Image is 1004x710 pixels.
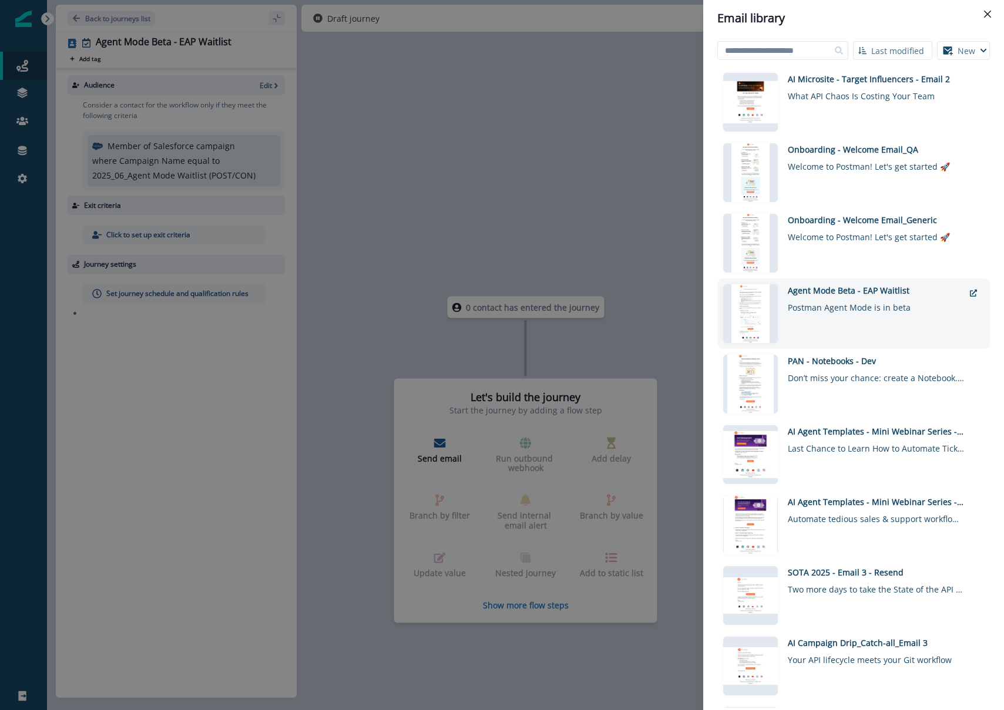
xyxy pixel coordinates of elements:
button: Close [978,5,997,23]
div: Onboarding - Welcome Email_QA [788,143,964,156]
button: Last modified [853,41,932,60]
div: Don’t miss your chance: create a Notebook. Win $1,000. [788,367,964,384]
div: What API Chaos Is Costing Your Team [788,85,964,102]
div: AI Campaign Drip_Catch-all_Email 3 [788,637,964,649]
div: Welcome to Postman! Let's get started 🚀 [788,156,964,173]
div: Email library [717,9,990,27]
div: Two more days to take the State of the API survey! [788,578,964,595]
div: SOTA 2025 - Email 3 - Resend [788,566,964,578]
div: Onboarding - Welcome Email_Generic [788,214,964,226]
div: Welcome to Postman! Let's get started 🚀 [788,226,964,243]
div: Your API lifecycle meets your Git workflow [788,649,964,666]
div: AI Microsite - Target Influencers - Email 2 [788,73,964,85]
button: external-link [964,284,983,302]
button: New [937,41,990,60]
div: Automate tedious sales & support workflows with pre-built AI agents [788,508,964,525]
div: Postman Agent Mode is in beta [788,297,964,314]
div: AI Agent Templates - Mini Webinar Series - Invite 4 [788,425,964,438]
div: AI Agent Templates - Mini Webinar Series - Invite 2 [788,496,964,508]
div: Agent Mode Beta - EAP Waitlist [788,284,964,297]
div: PAN - Notebooks - Dev [788,355,964,367]
div: Last Chance to Learn How to Automate Tickets with AI Agents [788,438,964,455]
